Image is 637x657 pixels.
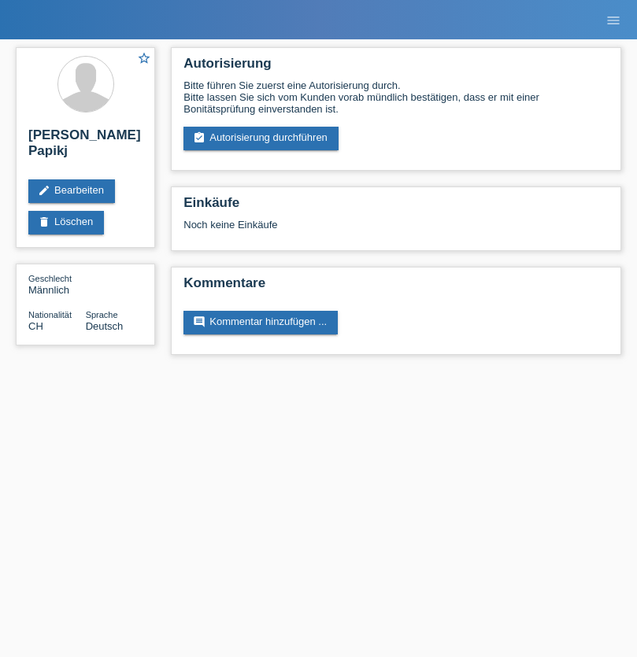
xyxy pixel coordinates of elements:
[137,51,151,65] i: star_border
[28,274,72,283] span: Geschlecht
[86,310,118,319] span: Sprache
[28,127,143,167] h2: [PERSON_NAME] Papikj
[137,51,151,68] a: star_border
[183,311,338,334] a: commentKommentar hinzufügen ...
[28,211,104,234] a: deleteLöschen
[86,320,124,332] span: Deutsch
[183,79,609,115] div: Bitte führen Sie zuerst eine Autorisierung durch. Bitte lassen Sie sich vom Kunden vorab mündlich...
[28,179,115,203] a: editBearbeiten
[183,56,609,79] h2: Autorisierung
[183,195,609,219] h2: Einkäufe
[28,272,86,296] div: Männlich
[183,275,609,299] h2: Kommentare
[28,310,72,319] span: Nationalität
[606,13,621,28] i: menu
[598,15,629,24] a: menu
[183,127,339,150] a: assignment_turned_inAutorisierung durchführen
[193,131,206,144] i: assignment_turned_in
[28,320,43,332] span: Schweiz
[183,219,609,242] div: Noch keine Einkäufe
[193,316,206,328] i: comment
[38,216,50,228] i: delete
[38,184,50,197] i: edit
